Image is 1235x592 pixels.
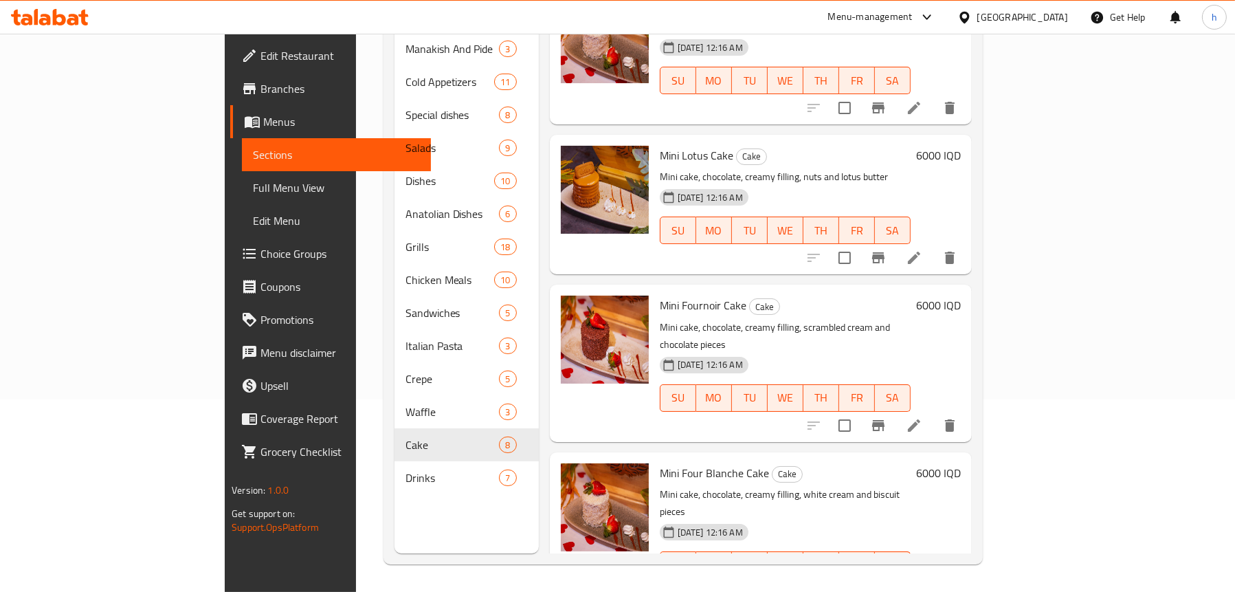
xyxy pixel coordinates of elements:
[660,295,746,316] span: Mini Fournoir Cake
[875,67,911,94] button: SA
[495,76,515,89] span: 11
[561,146,649,234] img: Mini Lotus Cake
[242,138,431,171] a: Sections
[839,217,875,244] button: FR
[394,296,539,329] div: Sandwiches5
[737,221,762,241] span: TU
[495,175,515,188] span: 10
[253,212,420,229] span: Edit Menu
[263,113,420,130] span: Menus
[405,206,500,222] span: Anatolian Dishes
[809,388,834,408] span: TH
[499,404,516,420] div: items
[500,142,515,155] span: 9
[803,217,839,244] button: TH
[494,272,516,288] div: items
[839,551,875,579] button: FR
[260,278,420,295] span: Coupons
[405,404,500,420] span: Waffle
[666,71,691,91] span: SU
[394,27,539,500] nav: Menu sections
[260,47,420,64] span: Edit Restaurant
[405,338,500,354] span: Italian Pasta
[499,437,516,453] div: items
[906,250,922,266] a: Edit menu item
[737,388,762,408] span: TU
[875,551,911,579] button: SA
[768,217,803,244] button: WE
[494,74,516,90] div: items
[405,74,495,90] div: Cold Appetizers
[394,164,539,197] div: Dishes10
[862,241,895,274] button: Branch-specific-item
[803,384,839,412] button: TH
[732,551,768,579] button: TU
[660,319,911,353] p: Mini cake, chocolate, creamy filling, scrambled cream and chocolate pieces
[803,67,839,94] button: TH
[394,428,539,461] div: Cake8
[500,43,515,56] span: 3
[405,41,500,57] span: Manakish And Pide
[494,173,516,189] div: items
[405,470,500,486] span: Drinks
[253,146,420,163] span: Sections
[660,551,696,579] button: SU
[906,100,922,116] a: Edit menu item
[862,91,895,124] button: Branch-specific-item
[916,146,961,165] h6: 6000 IQD
[660,145,733,166] span: Mini Lotus Cake
[394,131,539,164] div: Salads9
[830,243,859,272] span: Select to update
[499,140,516,156] div: items
[696,384,732,412] button: MO
[260,410,420,427] span: Coverage Report
[230,435,431,468] a: Grocery Checklist
[803,551,839,579] button: TH
[267,481,289,499] span: 1.0.0
[768,384,803,412] button: WE
[672,526,748,539] span: [DATE] 12:16 AM
[773,71,798,91] span: WE
[845,71,869,91] span: FR
[906,417,922,434] a: Edit menu item
[696,67,732,94] button: MO
[500,406,515,419] span: 3
[230,105,431,138] a: Menus
[933,91,966,124] button: delete
[394,197,539,230] div: Anatolian Dishes6
[405,173,495,189] span: Dishes
[732,67,768,94] button: TU
[230,39,431,72] a: Edit Restaurant
[500,439,515,452] span: 8
[394,362,539,395] div: Crepe5
[702,71,726,91] span: MO
[768,551,803,579] button: WE
[405,437,500,453] span: Cake
[875,384,911,412] button: SA
[499,41,516,57] div: items
[660,67,696,94] button: SU
[660,486,911,520] p: Mini cake, chocolate, creamy filling, white cream and biscuit pieces
[499,371,516,387] div: items
[405,305,500,321] span: Sandwiches
[230,369,431,402] a: Upsell
[660,19,911,36] p: Mini cake, chocolate, creamy filling, coconut and biscuit pieces
[702,388,726,408] span: MO
[495,274,515,287] span: 10
[405,107,500,123] span: Special dishes
[394,395,539,428] div: Waffle3
[405,239,495,255] div: Grills
[672,41,748,54] span: [DATE] 12:16 AM
[666,221,691,241] span: SU
[809,71,834,91] span: TH
[394,329,539,362] div: Italian Pasta3
[394,98,539,131] div: Special dishes8
[839,384,875,412] button: FR
[672,358,748,371] span: [DATE] 12:16 AM
[500,307,515,320] span: 5
[732,217,768,244] button: TU
[916,296,961,315] h6: 6000 IQD
[880,388,905,408] span: SA
[749,298,780,315] div: Cake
